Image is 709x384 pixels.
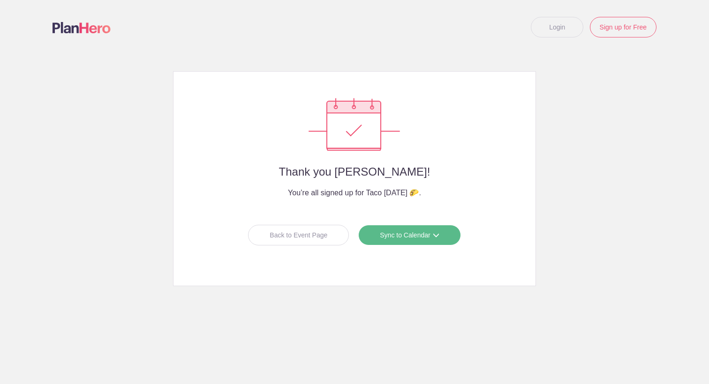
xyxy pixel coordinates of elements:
a: Sync to Calendar [358,225,460,245]
h2: Thank you [PERSON_NAME]! [192,166,516,178]
a: Back to Event Page [248,225,349,245]
h4: You’re all signed up for Taco [DATE] 🌮. [192,187,516,199]
a: Login [531,17,583,37]
img: Logo main planhero [53,22,111,33]
img: Success confirmation [309,98,400,151]
a: Sign up for Free [590,17,656,37]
